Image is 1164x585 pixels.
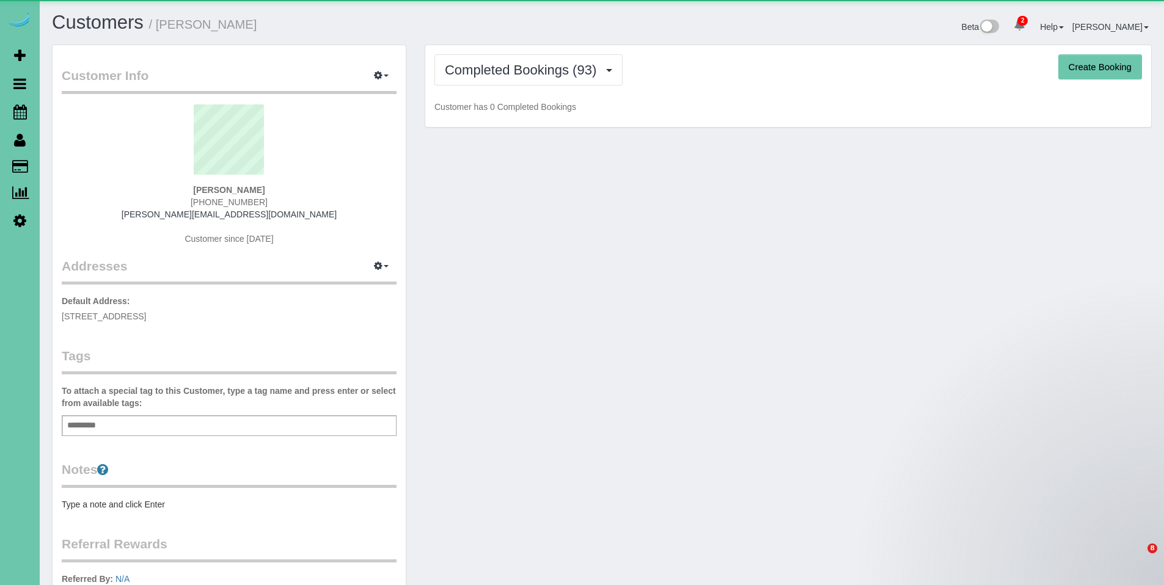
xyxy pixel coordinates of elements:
span: 2 [1017,16,1028,26]
a: Help [1040,22,1064,32]
label: Referred By: [62,573,113,585]
pre: Type a note and click Enter [62,498,397,511]
label: Default Address: [62,295,130,307]
span: [STREET_ADDRESS] [62,311,146,321]
img: New interface [979,20,999,35]
button: Create Booking [1058,54,1142,80]
button: Completed Bookings (93) [434,54,623,85]
label: To attach a special tag to this Customer, type a tag name and press enter or select from availabl... [62,385,397,409]
span: 8 [1148,543,1157,553]
a: [PERSON_NAME] [1072,22,1149,32]
span: Customer since [DATE] [185,234,273,244]
legend: Notes [62,460,397,488]
p: Customer has 0 Completed Bookings [434,101,1142,113]
a: 2 [1008,12,1031,39]
img: Automaid Logo [7,12,32,29]
strong: [PERSON_NAME] [193,185,265,195]
span: Completed Bookings (93) [445,62,602,78]
iframe: Intercom live chat [1122,543,1152,573]
a: [PERSON_NAME][EMAIL_ADDRESS][DOMAIN_NAME] [122,209,337,219]
a: N/A [115,574,130,584]
span: [PHONE_NUMBER] [191,197,268,207]
legend: Tags [62,347,397,374]
legend: Referral Rewards [62,535,397,562]
a: Beta [962,22,1000,32]
small: / [PERSON_NAME] [149,18,257,31]
a: Customers [52,12,144,33]
legend: Customer Info [62,67,397,94]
